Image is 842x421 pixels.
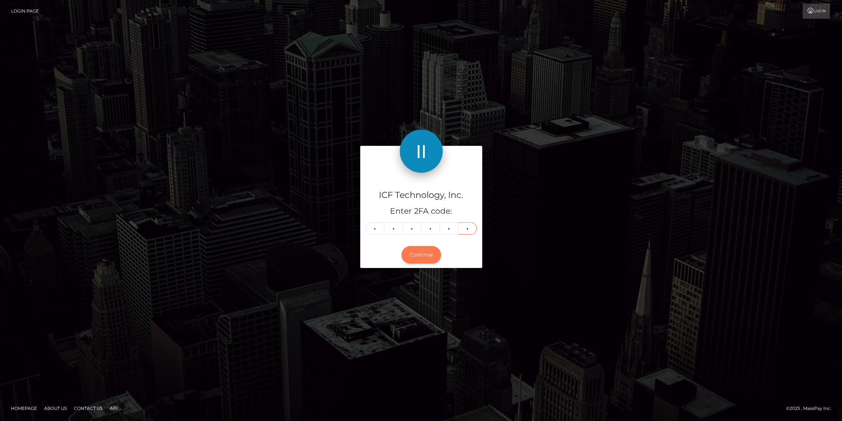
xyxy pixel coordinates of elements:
h5: Enter 2FA code: [366,206,477,217]
a: Login Page [11,4,39,19]
img: ICF Technology, Inc. [400,130,443,173]
a: Contact Us [71,403,105,414]
a: About Us [41,403,70,414]
h4: ICF Technology, Inc. [366,189,477,202]
div: © 2025 , MassPay Inc. [786,404,837,412]
a: Homepage [8,403,40,414]
button: Continue [401,246,441,264]
a: Login [803,4,830,19]
a: API [107,403,121,414]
